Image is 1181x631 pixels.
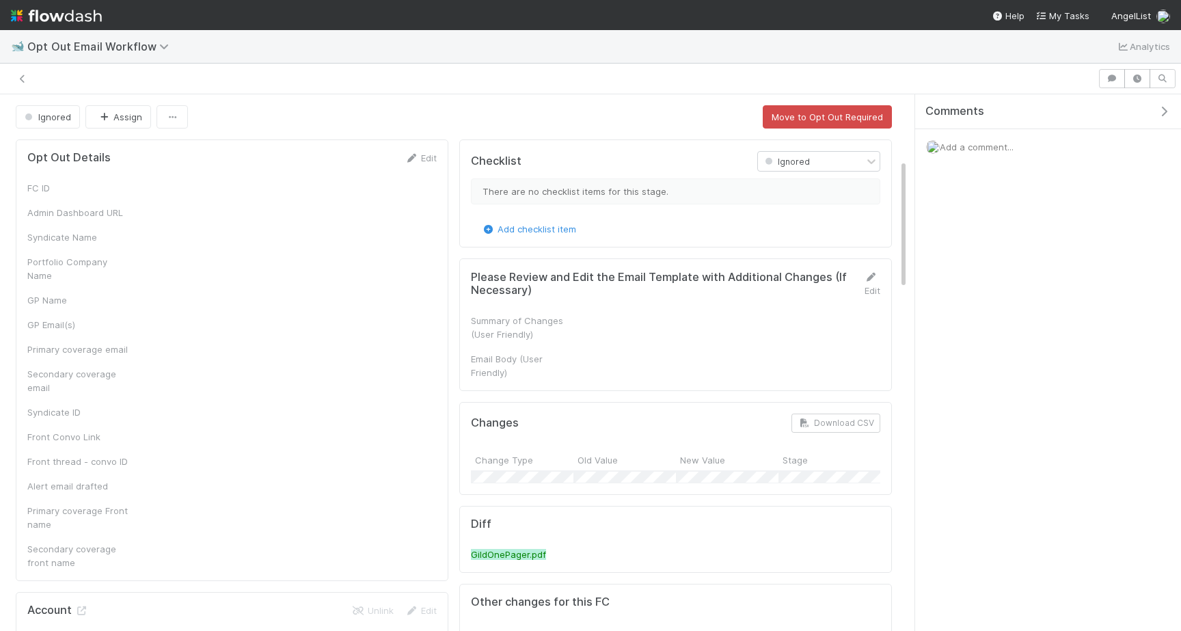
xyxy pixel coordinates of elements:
[676,449,778,470] div: New Value
[471,271,852,297] h5: Please Review and Edit the Email Template with Additional Changes (If Necessary)
[1116,38,1170,55] a: Analytics
[27,367,130,394] div: Secondary coverage email
[27,542,130,569] div: Secondary coverage front name
[27,343,130,356] div: Primary coverage email
[85,105,151,129] button: Assign
[471,595,610,609] h5: Other changes for this FC
[27,151,111,165] h5: Opt Out Details
[471,416,519,430] h5: Changes
[471,549,546,560] span: GildOnePager.pdf
[471,314,573,341] div: Summary of Changes (User Friendly)
[11,40,25,52] span: 🐋
[471,518,880,531] h5: Diff
[351,605,394,616] a: Unlink
[471,352,573,379] div: Email Body (User Friendly)
[1035,9,1089,23] a: My Tasks
[471,178,880,204] div: There are no checklist items for this stage.
[27,181,130,195] div: FC ID
[940,142,1014,152] span: Add a comment...
[405,152,437,163] a: Edit
[27,479,130,493] div: Alert email drafted
[762,157,810,167] span: Ignored
[1111,10,1151,21] span: AngelList
[481,224,576,234] a: Add checklist item
[778,449,881,470] div: Stage
[27,230,130,244] div: Syndicate Name
[27,293,130,307] div: GP Name
[22,111,71,122] span: Ignored
[27,430,130,444] div: Front Convo Link
[27,504,130,531] div: Primary coverage Front name
[405,605,437,616] a: Edit
[27,40,176,53] span: Opt Out Email Workflow
[27,455,130,468] div: Front thread - convo ID
[471,155,521,168] h5: Checklist
[27,318,130,332] div: GP Email(s)
[27,206,130,219] div: Admin Dashboard URL
[791,414,880,433] button: Download CSV
[16,105,80,129] button: Ignored
[471,449,573,470] div: Change Type
[926,140,940,154] img: avatar_15e6a745-65a2-4f19-9667-febcb12e2fc8.png
[925,105,984,118] span: Comments
[763,105,892,129] button: Move to Opt Out Required
[27,255,130,282] div: Portfolio Company Name
[1156,10,1170,23] img: avatar_15e6a745-65a2-4f19-9667-febcb12e2fc8.png
[864,271,880,296] a: Edit
[1035,10,1089,21] span: My Tasks
[11,4,102,27] img: logo-inverted-e16ddd16eac7371096b0.svg
[573,449,676,470] div: Old Value
[27,604,88,617] h5: Account
[27,405,130,419] div: Syndicate ID
[992,9,1024,23] div: Help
